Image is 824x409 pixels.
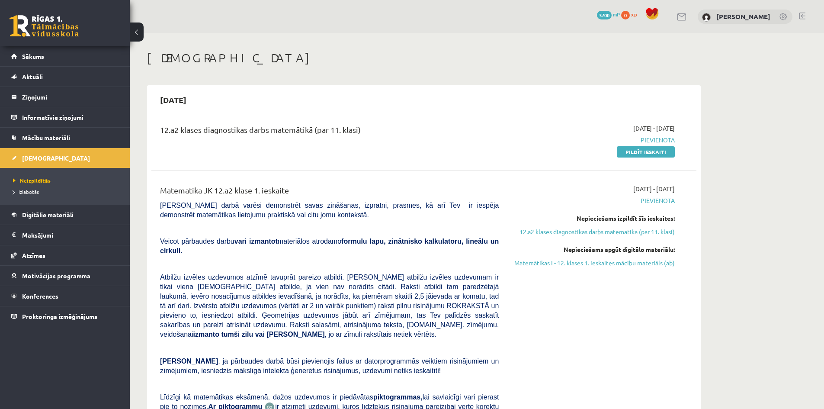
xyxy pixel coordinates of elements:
span: Sākums [22,52,44,60]
a: Atzīmes [11,245,119,265]
a: Konferences [11,286,119,306]
a: [PERSON_NAME] [716,12,770,21]
legend: Ziņojumi [22,87,119,107]
a: Ziņojumi [11,87,119,107]
div: Matemātika JK 12.a2 klase 1. ieskaite [160,184,499,200]
span: 0 [621,11,630,19]
a: Informatīvie ziņojumi [11,107,119,127]
a: Aktuāli [11,67,119,87]
span: Aktuāli [22,73,43,81]
span: Veicot pārbaudes darbu materiālos atrodamo [160,238,499,254]
span: , ja pārbaudes darbā būsi pievienojis failus ar datorprogrammās veiktiem risinājumiem un zīmējumi... [160,357,499,374]
a: Matemātikas I - 12. klases 1. ieskaites mācību materiāls (ab) [512,258,675,267]
span: Konferences [22,292,58,300]
span: [DATE] - [DATE] [633,184,675,193]
a: Motivācijas programma [11,266,119,286]
h2: [DATE] [151,90,195,110]
b: vari izmantot [234,238,278,245]
b: tumši zilu vai [PERSON_NAME] [221,331,324,338]
span: Atbilžu izvēles uzdevumos atzīmē tavuprāt pareizo atbildi. [PERSON_NAME] atbilžu izvēles uzdevuma... [160,274,499,338]
span: Atzīmes [22,251,45,259]
span: xp [631,11,637,18]
span: [PERSON_NAME] darbā varēsi demonstrēt savas zināšanas, izpratni, prasmes, kā arī Tev ir iespēja d... [160,202,499,219]
img: Rita Margarita Metuzāle [702,13,711,22]
span: Motivācijas programma [22,272,90,280]
b: izmanto [193,331,219,338]
a: Pildīt ieskaiti [617,146,675,158]
h1: [DEMOGRAPHIC_DATA] [147,51,701,65]
b: formulu lapu, zinātnisko kalkulatoru, lineālu un cirkuli. [160,238,499,254]
span: Izlabotās [13,188,39,195]
div: Nepieciešams apgūt digitālo materiālu: [512,245,675,254]
span: Pievienota [512,196,675,205]
legend: Informatīvie ziņojumi [22,107,119,127]
a: 12.a2 klases diagnostikas darbs matemātikā (par 11. klasi) [512,227,675,236]
span: Mācību materiāli [22,134,70,142]
span: Proktoringa izmēģinājums [22,312,97,320]
a: Maksājumi [11,225,119,245]
a: 3700 mP [597,11,620,18]
span: Digitālie materiāli [22,211,74,219]
a: Proktoringa izmēģinājums [11,306,119,326]
a: Digitālie materiāli [11,205,119,225]
span: [PERSON_NAME] [160,357,218,365]
a: Izlabotās [13,188,121,196]
span: mP [613,11,620,18]
a: Mācību materiāli [11,128,119,148]
b: piktogrammas, [373,393,423,401]
span: [DEMOGRAPHIC_DATA] [22,154,90,162]
span: Pievienota [512,135,675,145]
a: 0 xp [621,11,641,18]
span: [DATE] - [DATE] [633,124,675,133]
legend: Maksājumi [22,225,119,245]
span: Neizpildītās [13,177,51,184]
a: [DEMOGRAPHIC_DATA] [11,148,119,168]
span: 3700 [597,11,612,19]
a: Rīgas 1. Tālmācības vidusskola [10,15,79,37]
div: 12.a2 klases diagnostikas darbs matemātikā (par 11. klasi) [160,124,499,140]
a: Sākums [11,46,119,66]
div: Nepieciešams izpildīt šīs ieskaites: [512,214,675,223]
a: Neizpildītās [13,177,121,184]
